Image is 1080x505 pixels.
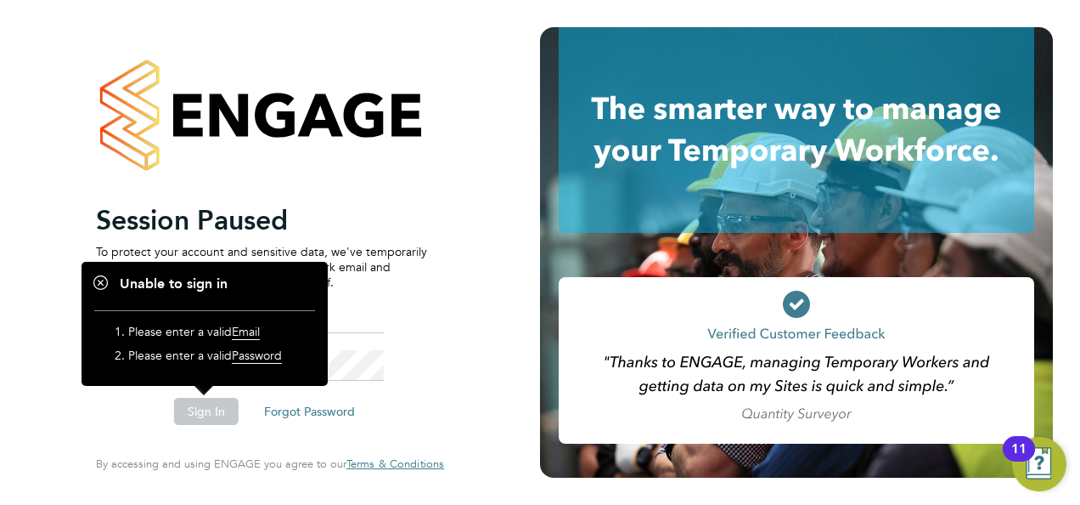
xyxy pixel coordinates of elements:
span: Terms & Conditions [346,457,444,471]
button: Sign In [174,398,239,425]
span: Password [232,348,282,364]
button: Open Resource Center, 11 new notifications [1012,437,1066,491]
button: Forgot Password [250,398,368,425]
li: Please enter a valid [128,324,298,348]
p: To protect your account and sensitive data, we've temporarily paused your session. Simply enter y... [96,244,427,291]
a: Terms & Conditions [346,457,444,471]
div: 11 [1011,449,1027,471]
h2: Session Paused [96,203,427,237]
span: By accessing and using ENGAGE you agree to our [96,457,444,471]
span: Email [232,324,260,340]
h1: Unable to sign in [94,275,315,293]
li: Please enter a valid [128,348,298,372]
